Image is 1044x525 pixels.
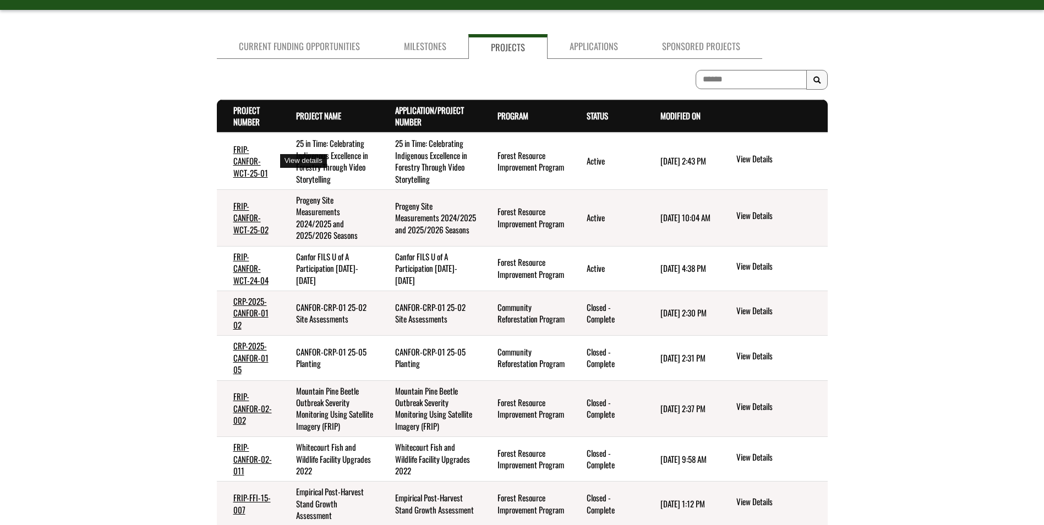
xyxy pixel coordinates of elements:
[280,336,379,380] td: CANFOR-CRP-01 25-05 Planting
[217,246,280,291] td: FRIP-CANFOR-WCT-24-04
[736,350,823,363] a: View details
[718,437,827,482] td: action menu
[379,190,480,247] td: Progeny Site Measurements 2024/2025 and 2025/2026 Seasons
[379,437,480,482] td: Whitecourt Fish and Wildlife Facility Upgrades 2022
[644,291,718,336] td: 7/23/2025 2:30 PM
[736,260,823,274] a: View details
[718,190,827,247] td: action menu
[233,441,272,477] a: FRIP-CANFOR-02-011
[570,190,644,247] td: Active
[217,133,280,189] td: FRIP-CANFOR-WCT-25-01
[736,401,823,414] a: View details
[736,451,823,464] a: View details
[718,133,827,189] td: action menu
[570,133,644,189] td: Active
[296,110,341,122] a: Project Name
[660,262,706,274] time: [DATE] 4:38 PM
[570,246,644,291] td: Active
[217,190,280,247] td: FRIP-CANFOR-WCT-25-02
[280,133,379,189] td: 25 in Time: Celebrating Indigenous Excellence in Forestry Through Video Storytelling
[660,155,706,167] time: [DATE] 2:43 PM
[481,246,571,291] td: Forest Resource Improvement Program
[644,133,718,189] td: 12/18/2024 2:43 PM
[280,246,379,291] td: Canfor FILS U of A Participation 2024-2027
[233,390,272,426] a: FRIP-CANFOR-02-002
[660,453,707,465] time: [DATE] 9:58 AM
[382,34,468,59] a: Milestones
[660,110,701,122] a: Modified On
[570,336,644,380] td: Closed - Complete
[644,190,718,247] td: 3/28/2025 10:04 AM
[217,291,280,336] td: CRP-2025-CANFOR-01 02
[379,380,480,437] td: Mountain Pine Beetle Outbreak Severity Monitoring Using Satellite Imagery (FRIP)
[660,352,706,364] time: [DATE] 2:31 PM
[570,380,644,437] td: Closed - Complete
[233,143,268,179] a: FRIP-CANFOR-WCT-25-01
[481,380,571,437] td: Forest Resource Improvement Program
[718,291,827,336] td: action menu
[548,34,640,59] a: Applications
[718,100,827,133] th: Actions
[718,336,827,380] td: action menu
[379,246,480,291] td: Canfor FILS U of A Participation 2024-2027
[660,497,705,510] time: [DATE] 1:12 PM
[233,295,269,331] a: CRP-2025-CANFOR-01 02
[806,70,828,90] button: Search Results
[570,437,644,482] td: Closed - Complete
[660,402,706,414] time: [DATE] 2:37 PM
[718,380,827,437] td: action menu
[660,307,707,319] time: [DATE] 2:30 PM
[233,250,269,286] a: FRIP-CANFOR-WCT-24-04
[280,154,327,168] div: View details
[280,291,379,336] td: CANFOR-CRP-01 25-02 Site Assessments
[233,104,260,128] a: Project Number
[570,291,644,336] td: Closed - Complete
[481,336,571,380] td: Community Reforestation Program
[379,133,480,189] td: 25 in Time: Celebrating Indigenous Excellence in Forestry Through Video Storytelling
[233,340,269,375] a: CRP-2025-CANFOR-01 05
[660,211,710,223] time: [DATE] 10:04 AM
[481,437,571,482] td: Forest Resource Improvement Program
[481,190,571,247] td: Forest Resource Improvement Program
[736,305,823,318] a: View details
[481,291,571,336] td: Community Reforestation Program
[736,496,823,509] a: View details
[217,34,382,59] a: Current Funding Opportunities
[736,153,823,166] a: View details
[379,336,480,380] td: CANFOR-CRP-01 25-05 Planting
[217,437,280,482] td: FRIP-CANFOR-02-011
[233,200,269,236] a: FRIP-CANFOR-WCT-25-02
[468,34,548,59] a: Projects
[644,246,718,291] td: 6/6/2025 4:38 PM
[736,210,823,223] a: View details
[644,380,718,437] td: 7/30/2025 2:37 PM
[280,380,379,437] td: Mountain Pine Beetle Outbreak Severity Monitoring Using Satellite Imagery (FRIP)
[280,190,379,247] td: Progeny Site Measurements 2024/2025 and 2025/2026 Seasons
[644,437,718,482] td: 5/8/2025 9:58 AM
[718,246,827,291] td: action menu
[481,133,571,189] td: Forest Resource Improvement Program
[644,336,718,380] td: 7/23/2025 2:31 PM
[217,380,280,437] td: FRIP-CANFOR-02-002
[280,437,379,482] td: Whitecourt Fish and Wildlife Facility Upgrades 2022
[498,110,528,122] a: Program
[395,104,464,128] a: Application/Project Number
[233,491,271,515] a: FRIP-FFI-15-007
[587,110,608,122] a: Status
[217,336,280,380] td: CRP-2025-CANFOR-01 05
[640,34,762,59] a: Sponsored Projects
[379,291,480,336] td: CANFOR-CRP-01 25-02 Site Assessments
